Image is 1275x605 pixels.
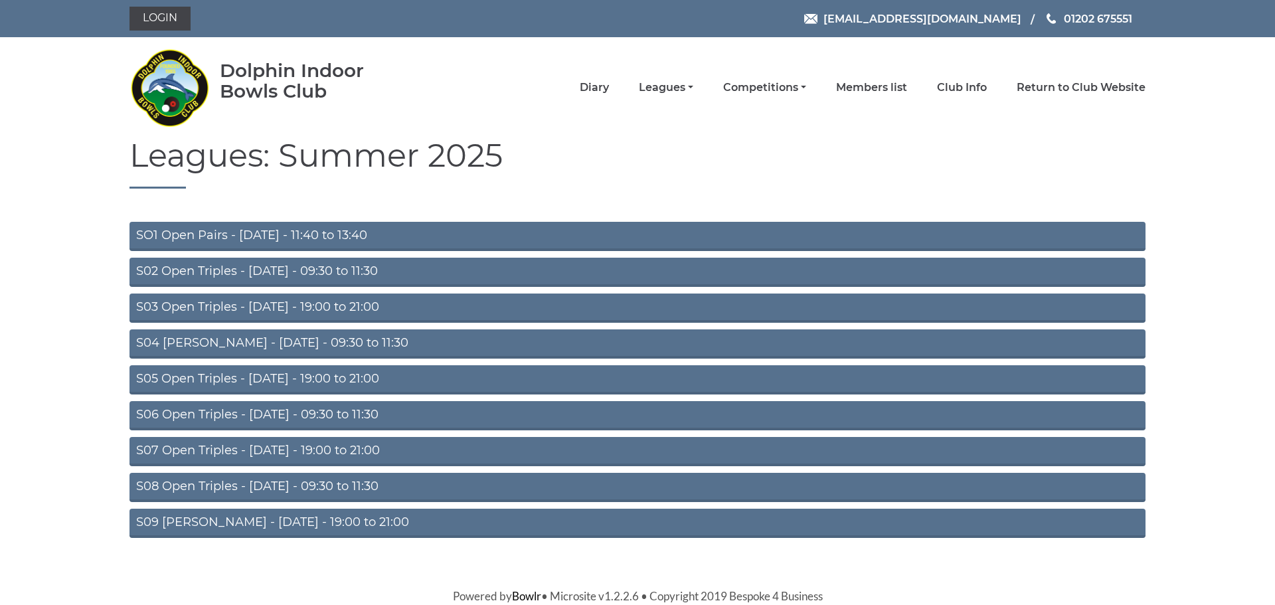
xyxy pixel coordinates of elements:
a: Phone us 01202 675551 [1045,11,1132,27]
a: Leagues [639,80,693,95]
a: Competitions [723,80,806,95]
img: Dolphin Indoor Bowls Club [129,41,209,134]
a: Login [129,7,191,31]
span: Powered by • Microsite v1.2.2.6 • Copyright 2019 Bespoke 4 Business [453,589,823,603]
span: 01202 675551 [1064,12,1132,25]
a: S08 Open Triples - [DATE] - 09:30 to 11:30 [129,473,1146,502]
a: Members list [836,80,907,95]
a: S09 [PERSON_NAME] - [DATE] - 19:00 to 21:00 [129,509,1146,538]
img: Email [804,14,817,24]
img: Phone us [1047,13,1056,24]
a: Return to Club Website [1017,80,1146,95]
a: Bowlr [512,589,541,603]
span: [EMAIL_ADDRESS][DOMAIN_NAME] [823,12,1021,25]
a: S04 [PERSON_NAME] - [DATE] - 09:30 to 11:30 [129,329,1146,359]
a: S02 Open Triples - [DATE] - 09:30 to 11:30 [129,258,1146,287]
div: Dolphin Indoor Bowls Club [220,60,406,102]
a: SO1 Open Pairs - [DATE] - 11:40 to 13:40 [129,222,1146,251]
a: Diary [580,80,609,95]
a: Club Info [937,80,987,95]
a: Email [EMAIL_ADDRESS][DOMAIN_NAME] [804,11,1021,27]
a: S07 Open Triples - [DATE] - 19:00 to 21:00 [129,437,1146,466]
a: S03 Open Triples - [DATE] - 19:00 to 21:00 [129,294,1146,323]
h1: Leagues: Summer 2025 [129,138,1146,189]
a: S06 Open Triples - [DATE] - 09:30 to 11:30 [129,401,1146,430]
a: S05 Open Triples - [DATE] - 19:00 to 21:00 [129,365,1146,394]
